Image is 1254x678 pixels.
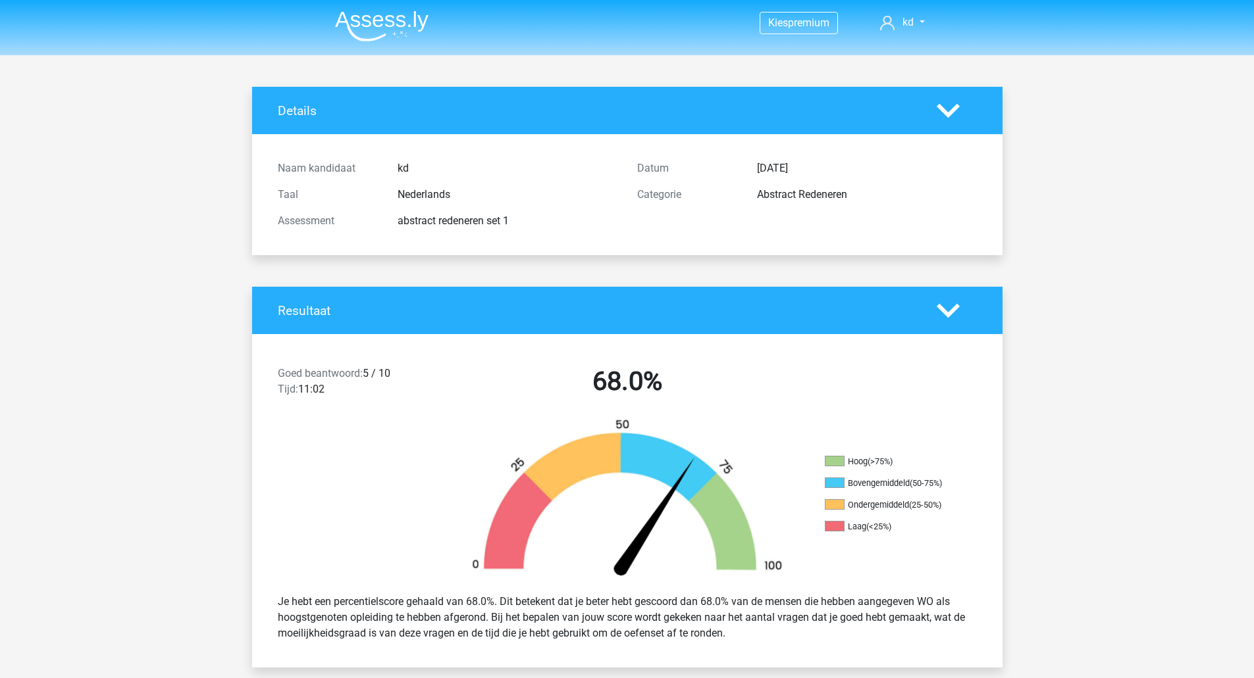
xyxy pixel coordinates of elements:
[388,160,627,176] div: kd
[450,418,805,583] img: 68.e59040183957.png
[825,499,956,511] li: Ondergemiddeld
[457,366,797,397] h2: 68.0%
[875,14,929,30] a: kd
[825,456,956,468] li: Hoog
[627,187,747,203] div: Categorie
[910,478,942,488] div: (50-75%)
[788,16,829,29] span: premium
[909,500,941,510] div: (25-50%)
[278,367,363,379] span: Goed beantwoord:
[278,303,917,318] h4: Resultaat
[825,477,956,489] li: Bovengemiddeld
[388,213,627,229] div: abstract redeneren set 1
[760,14,837,32] a: Kiespremium
[268,187,388,203] div: Taal
[868,456,893,466] div: (>75%)
[335,11,429,41] img: Assessly
[268,160,388,176] div: Naam kandidaat
[278,103,917,118] h4: Details
[268,213,388,229] div: Assessment
[825,521,956,533] li: Laag
[866,521,891,531] div: (<25%)
[747,187,987,203] div: Abstract Redeneren
[268,589,987,646] div: Je hebt een percentielscore gehaald van 68.0%. Dit betekent dat je beter hebt gescoord dan 68.0% ...
[388,187,627,203] div: Nederlands
[627,160,747,176] div: Datum
[268,366,448,402] div: 5 / 10 11:02
[278,383,298,395] span: Tijd:
[747,160,987,176] div: [DATE]
[768,16,788,29] span: Kies
[902,16,914,28] span: kd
